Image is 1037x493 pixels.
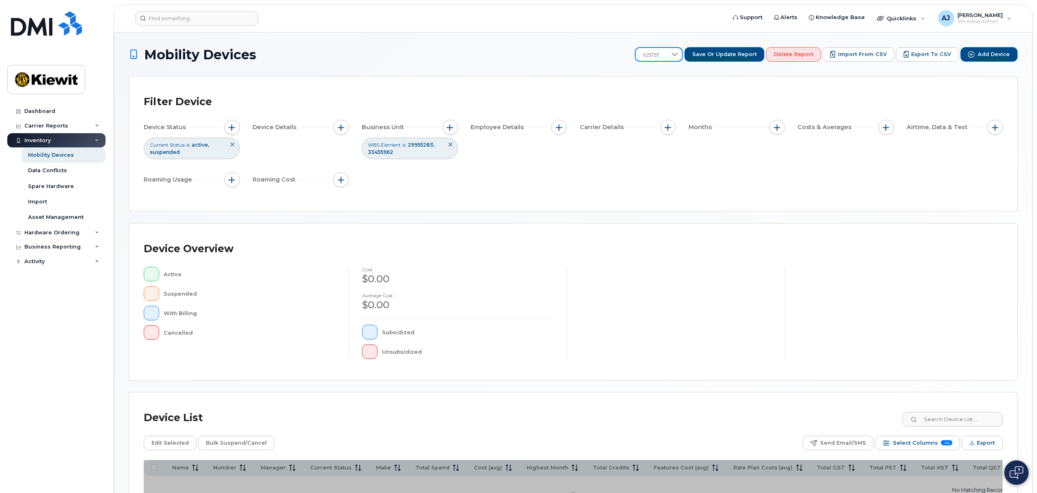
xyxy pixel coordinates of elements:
button: Edit Selected [144,436,197,450]
span: 24 [941,440,953,445]
span: 33455962 [368,149,393,155]
img: Open chat [1010,466,1024,479]
button: Send Email/SMS [803,436,874,450]
span: Delete Report [774,51,813,58]
span: 29955283 [408,142,434,148]
button: Save or Update Report [685,47,765,62]
button: Bulk Suspend/Cancel [198,436,274,450]
span: Business Unit [362,123,406,132]
span: Months [689,123,715,132]
input: Search Device List ... [903,412,1003,427]
span: Roaming Usage [144,175,194,184]
span: active [192,142,209,148]
span: Carrier Details [580,123,626,132]
span: Mobility Devices [144,48,256,62]
h4: Average cost [362,293,554,298]
button: Add Device [961,47,1018,62]
div: Unsubsidized [382,344,554,359]
button: Export to CSV [896,47,959,62]
span: WBS Element [368,141,401,148]
div: Filter Device [144,91,212,112]
div: Device List [144,407,203,428]
div: Cancelled [164,325,336,340]
button: Export [962,436,1003,450]
span: Employee Details [471,123,527,132]
span: Costs & Averages [798,123,854,132]
span: Save or Update Report [692,51,757,58]
div: Suspended [164,286,336,301]
div: $0.00 [362,272,554,286]
span: 105757 [636,48,667,63]
span: Airtime, Data & Text [907,123,970,132]
div: $0.00 [362,298,554,312]
div: Subsidized [382,325,554,339]
button: Delete Report [766,47,821,62]
div: With Billing [164,306,336,320]
span: Roaming Cost [253,175,298,184]
span: Current Status [150,141,185,148]
span: Import from CSV [838,51,887,58]
span: Bulk Suspend/Cancel [206,437,267,449]
span: Select Columns [893,437,938,449]
h4: cost [362,267,554,272]
div: Active [164,267,336,281]
span: Device Details [253,123,299,132]
span: Edit Selected [151,437,189,449]
span: suspended [150,149,180,155]
span: Export to CSV [912,51,951,58]
span: Device Status [144,123,188,132]
span: Export [977,437,995,449]
span: Send Email/SMS [820,437,866,449]
span: is [402,141,406,148]
button: Import from CSV [823,47,894,62]
span: Add Device [978,51,1010,58]
div: Device Overview [144,238,233,259]
button: Select Columns 24 [875,436,960,450]
span: is [186,141,190,148]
